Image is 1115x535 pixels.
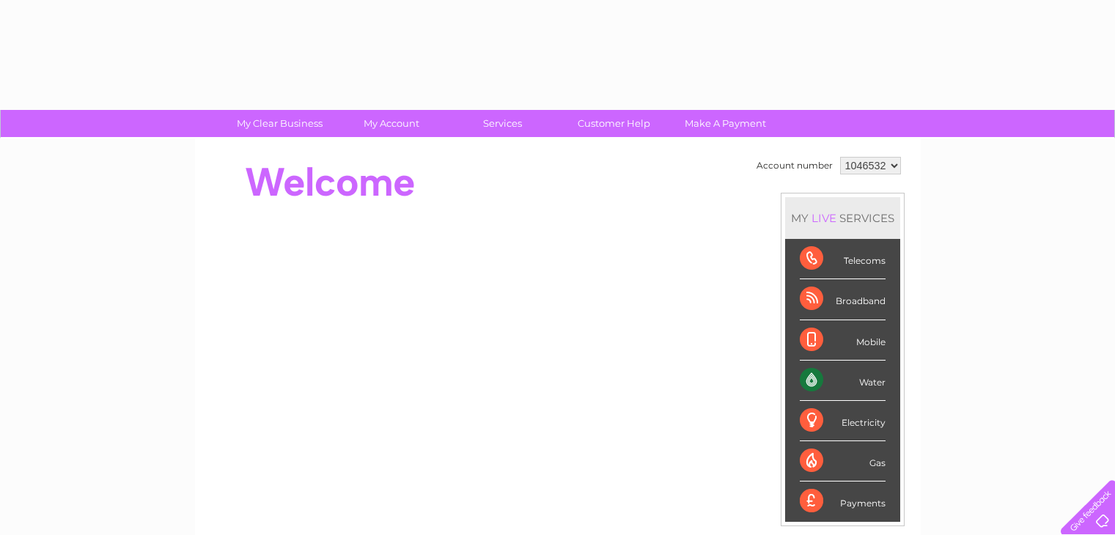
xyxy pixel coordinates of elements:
[800,279,886,320] div: Broadband
[800,441,886,481] div: Gas
[665,110,786,137] a: Make A Payment
[809,211,839,225] div: LIVE
[800,239,886,279] div: Telecoms
[800,320,886,361] div: Mobile
[553,110,674,137] a: Customer Help
[785,197,900,239] div: MY SERVICES
[331,110,452,137] a: My Account
[753,153,836,178] td: Account number
[442,110,563,137] a: Services
[800,401,886,441] div: Electricity
[800,481,886,521] div: Payments
[219,110,340,137] a: My Clear Business
[800,361,886,401] div: Water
